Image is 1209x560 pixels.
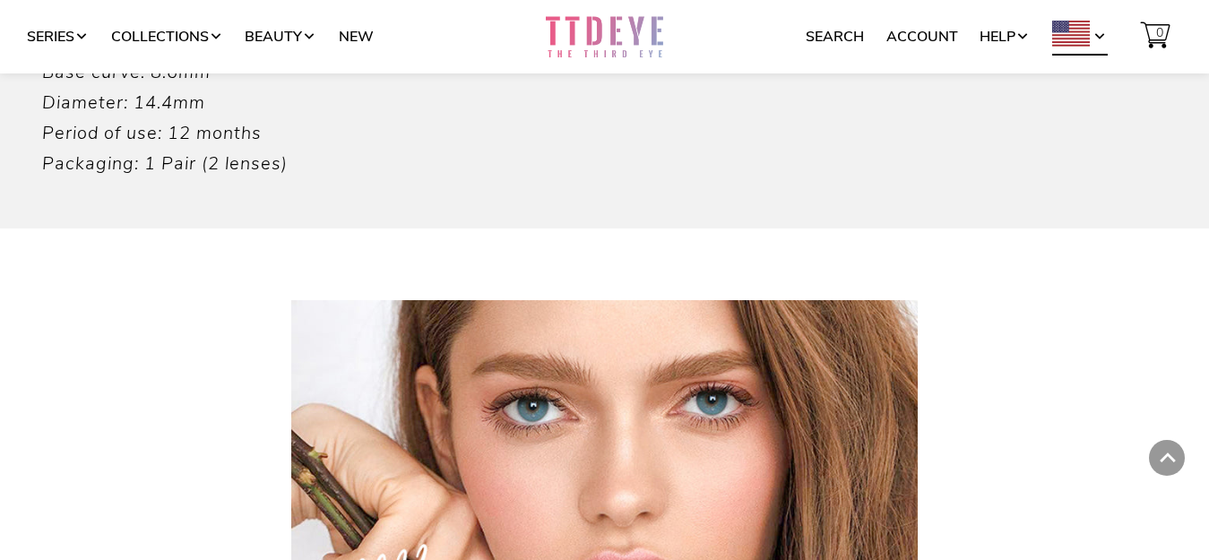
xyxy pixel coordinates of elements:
a: New [339,20,374,54]
i: Packaging: 1 Pair (2 lenses) [42,151,288,176]
span: 0 [1152,16,1168,50]
a: Search [806,20,864,54]
a: Series [27,20,89,54]
i: Period of use: 12 months [42,121,262,145]
a: 0 [1129,20,1182,54]
a: Account [886,20,958,54]
a: Collections [111,20,223,54]
a: Help [980,20,1030,54]
a: Beauty [245,20,316,54]
img: USD.png [1052,21,1090,46]
i: Diameter: 14.4mm [42,90,205,115]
